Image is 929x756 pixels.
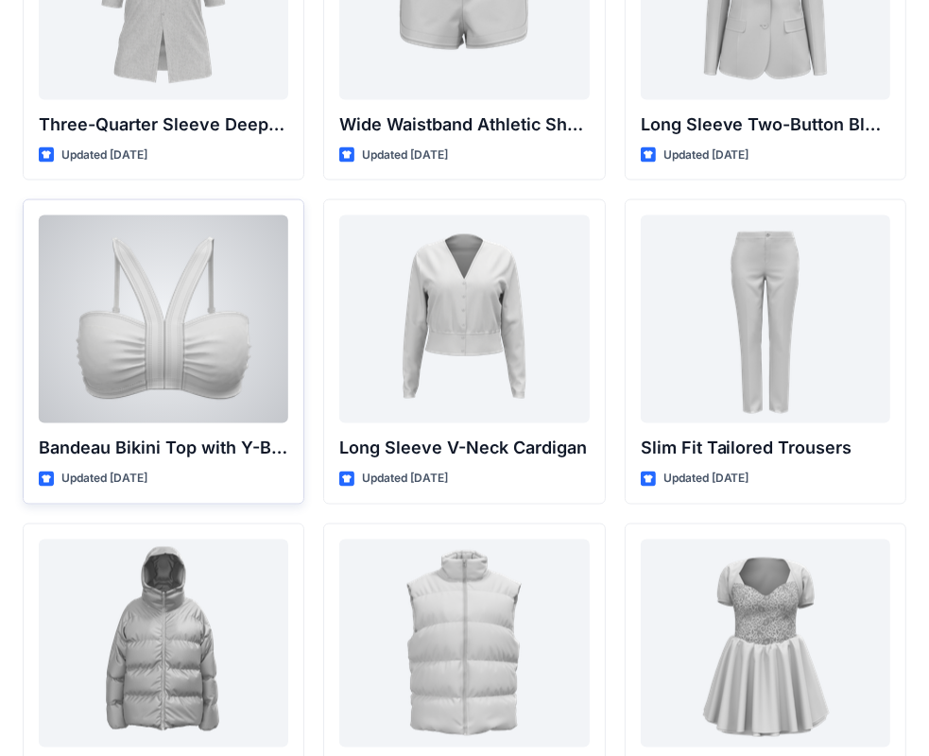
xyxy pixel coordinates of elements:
p: Long Sleeve Two-Button Blazer with Flap Pockets [641,112,890,138]
p: Long Sleeve V-Neck Cardigan [339,435,589,461]
p: Updated [DATE] [362,469,448,489]
p: Three-Quarter Sleeve Deep V-Neck Button-Down Top [39,112,288,138]
p: Updated [DATE] [61,469,147,489]
a: Slim Fit Tailored Trousers [641,215,890,423]
a: Long Sleeve V-Neck Cardigan [339,215,589,423]
p: Slim Fit Tailored Trousers [641,435,890,461]
a: Bandeau Bikini Top with Y-Back Straps and Stitch Detail [39,215,288,423]
a: Hooded Padded Puffer Jacket [39,540,288,747]
a: Padded Sleeveless Vest with Stand Collar [339,540,589,747]
p: Updated [DATE] [663,469,749,489]
p: Wide Waistband Athletic Shorts [339,112,589,138]
p: Updated [DATE] [61,146,147,165]
a: Short Sleeve Sweetheart Neckline Mini Dress with Textured Bodice [641,540,890,747]
p: Bandeau Bikini Top with Y-Back Straps and Stitch Detail [39,435,288,461]
p: Updated [DATE] [362,146,448,165]
p: Updated [DATE] [663,146,749,165]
